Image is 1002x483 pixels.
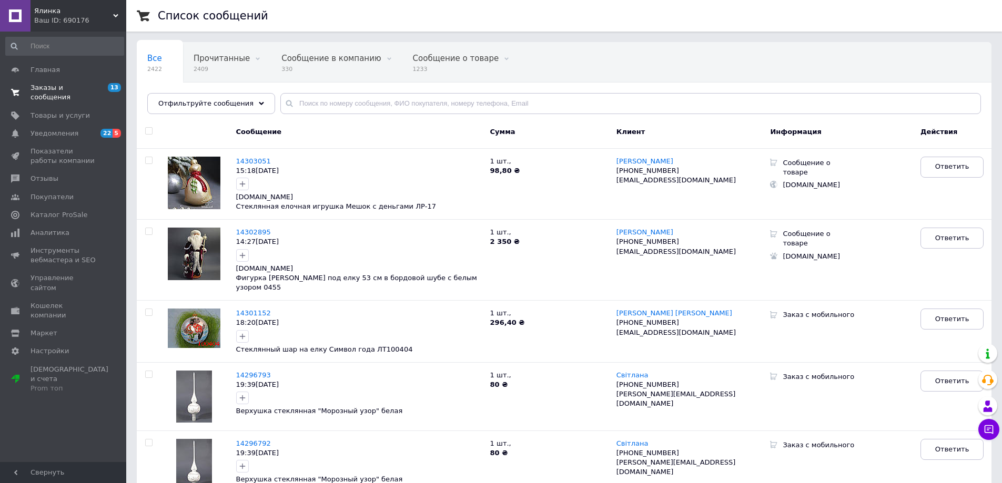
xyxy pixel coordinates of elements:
[236,448,482,458] div: 19:39[DATE]
[236,274,477,292] a: Фигурка [PERSON_NAME] под елку 53 см в бордовой шубе с белым узором 0455
[236,345,413,353] span: Стеклянный шар на елку Символ года ЛТ100404
[920,371,984,392] a: Ответить
[935,162,969,171] span: Ответить
[176,371,212,423] img: Сообщение 14296793
[236,228,271,236] a: 14302895
[113,129,121,138] span: 5
[236,202,437,210] span: Стеклянная елочная игрушка Мешок с деньгами ЛР-17
[236,345,413,354] a: Стеклянный шар на елку Символ года ЛТ100404
[236,475,403,483] span: Верхушка стеклянная "Морозный узор" белая
[34,6,113,16] span: Ялинка
[777,228,856,250] div: Сообщение о товаре
[413,54,499,63] span: Сообщение о товаре
[236,439,271,447] a: 14296792
[147,54,162,63] span: Все
[108,83,121,92] span: 13
[490,439,606,448] p: 1 шт. ,
[147,65,162,73] span: 2422
[488,119,609,148] div: Сумма
[236,309,271,317] a: 14301152
[616,318,679,326] span: [PHONE_NUMBER]
[935,233,969,243] span: Ответить
[616,176,736,184] span: [EMAIL_ADDRESS][DOMAIN_NAME]
[616,157,673,166] a: [PERSON_NAME]
[777,371,856,383] div: Заказ с мобильного
[920,439,984,460] a: Ответить
[168,309,220,348] img: Сообщение 14301152
[935,445,969,454] span: Ответить
[31,346,69,356] span: Настройки
[490,449,508,457] b: 80 ₴
[490,309,606,318] p: 1 шт. ,
[31,210,87,220] span: Каталог ProSale
[236,371,271,379] a: 14296793
[777,157,856,179] div: Сообщение о товаре
[31,174,58,183] span: Отзывы
[168,228,220,280] img: Сообщение 14302895
[168,157,220,209] img: Сообщение 14303051
[236,274,477,291] span: Фигурка [PERSON_NAME] под елку 53 см в бордовой шубе с белым узором 0455
[490,167,520,174] b: 98,80 ₴
[34,16,126,25] div: Ваш ID: 690176
[609,119,768,148] div: Клиент
[616,439,649,447] span: Світлана
[616,390,736,407] span: [PERSON_NAME][EMAIL_ADDRESS][DOMAIN_NAME]
[920,228,984,249] a: Ответить
[31,228,69,238] span: Аналитика
[490,238,520,245] b: 2 350 ₴
[236,157,271,165] a: 14303051
[920,309,984,330] a: Ответить
[194,54,250,63] span: Прочитанные
[935,314,969,324] span: Ответить
[490,318,525,326] b: 296,40 ₴
[616,449,679,457] span: [PHONE_NUMBER]
[777,309,856,321] div: Заказ с мобильного
[616,238,679,245] span: [PHONE_NUMBER]
[31,192,74,202] span: Покупатели
[31,365,108,394] span: [DEMOGRAPHIC_DATA] и счета
[777,439,856,451] div: Заказ с мобильного
[616,381,679,388] span: [PHONE_NUMBER]
[194,65,250,73] span: 2409
[616,167,679,174] span: [PHONE_NUMBER]
[236,192,482,202] div: [DOMAIN_NAME]
[616,371,649,379] span: Світлана
[236,264,482,273] div: [DOMAIN_NAME]
[281,54,381,63] span: Сообщение в компанию
[236,237,482,246] div: 14:27[DATE]
[777,250,856,263] div: [DOMAIN_NAME]
[236,318,482,327] div: 18:20[DATE]
[767,119,918,148] div: Информация
[231,119,488,148] div: Сообщение
[31,273,97,292] span: Управление сайтом
[490,381,508,388] b: 80 ₴
[280,93,981,114] input: Поиск по номеру сообщения, ФИО покупателя, номеру телефона, Email
[236,380,482,389] div: 19:39[DATE]
[616,458,736,476] span: [PERSON_NAME][EMAIL_ADDRESS][DOMAIN_NAME]
[31,129,78,138] span: Уведомления
[616,439,649,448] a: Світлана
[490,157,606,166] p: 1 шт. ,
[158,9,268,22] h1: Список сообщений
[236,202,437,211] a: Стеклянная елочная игрушка Мешок с деньгами ЛР-17
[31,65,60,75] span: Главная
[616,228,673,236] span: [PERSON_NAME]
[147,94,219,103] span: Заявка на расчет
[31,83,97,102] span: Заказы и сообщения
[777,179,856,191] div: [DOMAIN_NAME]
[978,419,999,440] button: Чат с покупателем
[236,407,403,415] a: Верхушка стеклянная "Морозный узор" белая
[616,157,673,165] span: [PERSON_NAME]
[616,309,732,317] a: [PERSON_NAME] [PERSON_NAME]
[31,384,108,393] div: Prom топ
[413,65,499,73] span: 1233
[616,228,673,237] a: [PERSON_NAME]
[31,328,57,338] span: Маркет
[920,157,984,178] a: Ответить
[490,371,606,380] p: 1 шт. ,
[100,129,113,138] span: 22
